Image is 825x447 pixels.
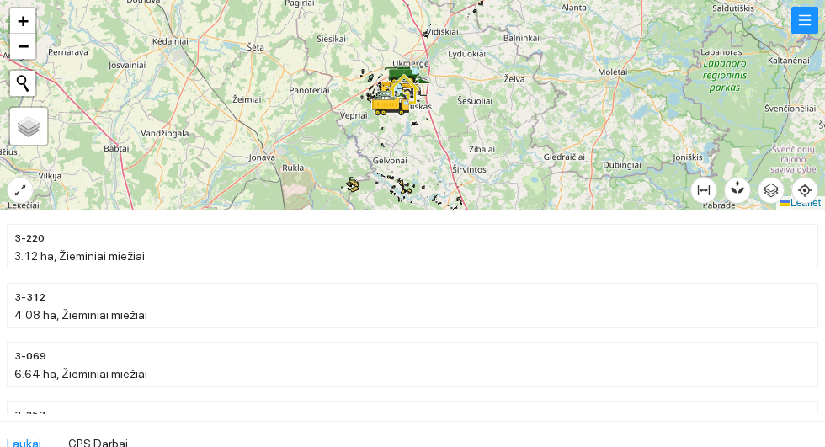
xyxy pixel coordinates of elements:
span: 6.64 ha, Žieminiai miežiai [14,367,147,380]
a: Layers [10,108,47,145]
span: column-width [691,184,716,197]
span: 3-069 [14,349,46,365]
span: 3.12 ha, Žieminiai miežiai [14,249,145,263]
span: + [18,10,29,31]
button: menu [791,7,818,34]
button: column-width [690,177,717,204]
a: Zoom out [10,34,35,59]
a: Zoom in [10,8,35,34]
span: aim [792,184,817,197]
span: 3-312 [14,290,45,306]
span: 3-220 [14,231,45,247]
span: 4.08 ha, Žieminiai miežiai [14,308,147,322]
button: expand-alt [7,177,34,204]
button: Initiate a new search [10,71,35,96]
span: 3-253 [14,407,45,423]
a: Leaflet [780,197,821,209]
button: aim [791,177,818,204]
span: − [18,35,29,56]
span: expand-alt [8,184,33,197]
